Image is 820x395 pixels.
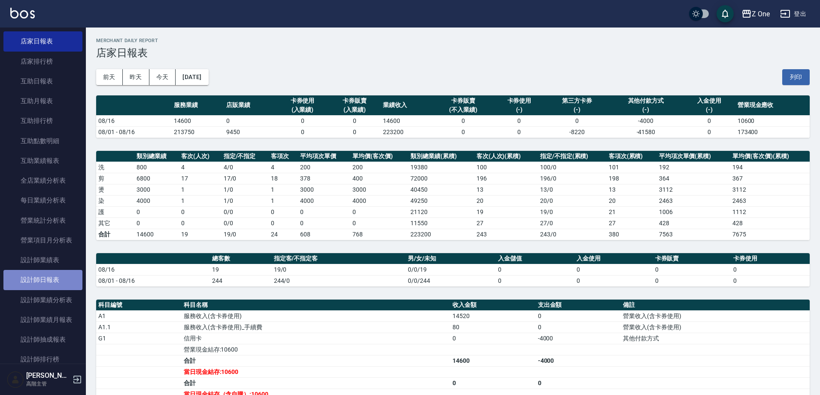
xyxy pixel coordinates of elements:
[496,253,574,264] th: 入金儲值
[179,195,222,206] td: 1
[607,151,657,162] th: 客項次(累積)
[222,173,269,184] td: 17 / 0
[607,162,657,173] td: 101
[172,126,224,138] td: 213750
[381,95,433,116] th: 業績收入
[657,184,731,195] td: 3112
[298,229,350,240] td: 608
[272,253,406,264] th: 指定客/不指定客
[269,195,298,206] td: 1
[408,184,474,195] td: 40450
[3,91,82,111] a: 互助月報表
[536,333,621,344] td: -4000
[176,69,208,85] button: [DATE]
[657,173,731,184] td: 364
[538,151,607,162] th: 指定/不指定(累積)
[738,5,773,23] button: Z One
[408,173,474,184] td: 72000
[276,115,329,126] td: 0
[735,115,810,126] td: 10600
[496,275,574,286] td: 0
[685,105,733,114] div: (-)
[406,264,496,275] td: 0/0/19
[7,371,24,388] img: Person
[96,217,134,229] td: 其它
[331,96,379,105] div: 卡券販賣
[408,229,474,240] td: 223200
[96,195,134,206] td: 染
[538,206,607,217] td: 19 / 0
[545,126,608,138] td: -8220
[621,322,810,333] td: 營業收入(含卡券使用)
[735,126,810,138] td: 173400
[495,96,544,105] div: 卡券使用
[474,151,538,162] th: 客次(人次)(累積)
[350,195,408,206] td: 4000
[269,217,298,229] td: 0
[222,217,269,229] td: 0 / 0
[574,275,653,286] td: 0
[182,310,450,322] td: 服務收入(含卡券使用)
[493,126,546,138] td: 0
[450,377,536,389] td: 0
[450,310,536,322] td: 14520
[545,115,608,126] td: 0
[536,355,621,366] td: -4000
[134,162,179,173] td: 800
[134,206,179,217] td: 0
[683,126,735,138] td: 0
[381,126,433,138] td: 223200
[611,96,681,105] div: 其他付款方式
[607,206,657,217] td: 21
[96,322,182,333] td: A1.1
[730,195,810,206] td: 2463
[179,173,222,184] td: 17
[735,95,810,116] th: 營業現金應收
[179,184,222,195] td: 1
[182,322,450,333] td: 服務收入(含卡券使用)_手續費
[172,95,224,116] th: 服務業績
[538,184,607,195] td: 13 / 0
[96,47,810,59] h3: 店家日報表
[730,151,810,162] th: 單均價(客次價)(累積)
[657,206,731,217] td: 1006
[279,96,327,105] div: 卡券使用
[3,111,82,131] a: 互助排行榜
[210,275,272,286] td: 244
[607,173,657,184] td: 198
[621,300,810,311] th: 備註
[3,330,82,349] a: 設計師抽成報表
[450,322,536,333] td: 80
[269,162,298,173] td: 4
[298,217,350,229] td: 0
[179,217,222,229] td: 0
[3,171,82,190] a: 全店業績分析表
[730,173,810,184] td: 367
[752,9,770,19] div: Z One
[657,162,731,173] td: 192
[350,151,408,162] th: 單均價(客次價)
[495,105,544,114] div: (-)
[3,71,82,91] a: 互助日報表
[179,229,222,240] td: 19
[224,126,276,138] td: 9450
[496,264,574,275] td: 0
[474,184,538,195] td: 13
[574,253,653,264] th: 入金使用
[298,162,350,173] td: 200
[408,151,474,162] th: 類別總業績(累積)
[474,206,538,217] td: 19
[269,173,298,184] td: 18
[3,31,82,51] a: 店家日報表
[536,310,621,322] td: 0
[134,184,179,195] td: 3000
[328,126,381,138] td: 0
[450,300,536,311] th: 收入金額
[607,217,657,229] td: 27
[433,126,493,138] td: 0
[607,229,657,240] td: 380
[538,195,607,206] td: 20 / 0
[96,173,134,184] td: 剪
[298,206,350,217] td: 0
[210,264,272,275] td: 19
